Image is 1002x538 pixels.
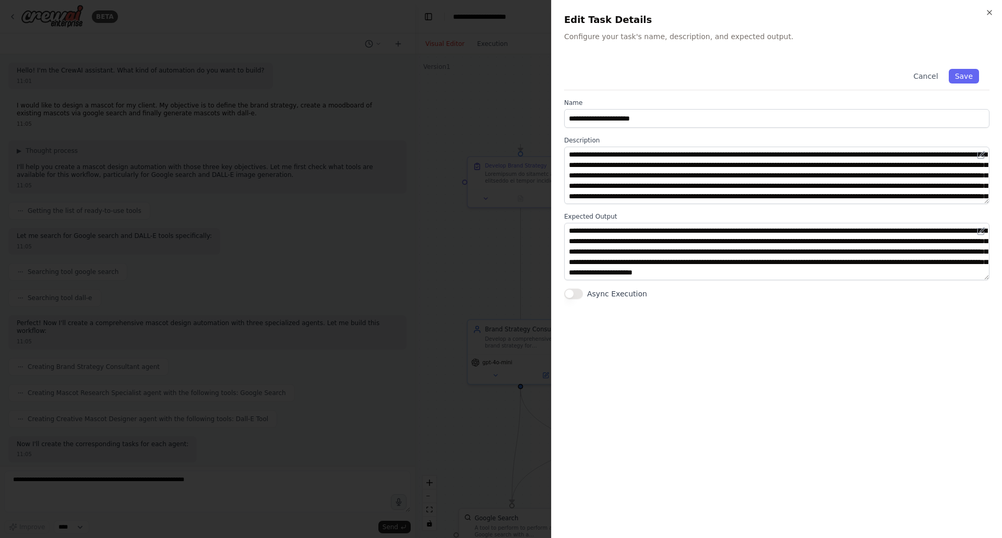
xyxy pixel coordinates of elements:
[975,149,987,161] button: Open in editor
[564,31,989,42] p: Configure your task's name, description, and expected output.
[564,13,989,27] h2: Edit Task Details
[564,99,989,107] label: Name
[587,289,647,299] label: Async Execution
[564,212,989,221] label: Expected Output
[949,69,979,83] button: Save
[907,69,944,83] button: Cancel
[564,136,989,145] label: Description
[975,225,987,237] button: Open in editor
